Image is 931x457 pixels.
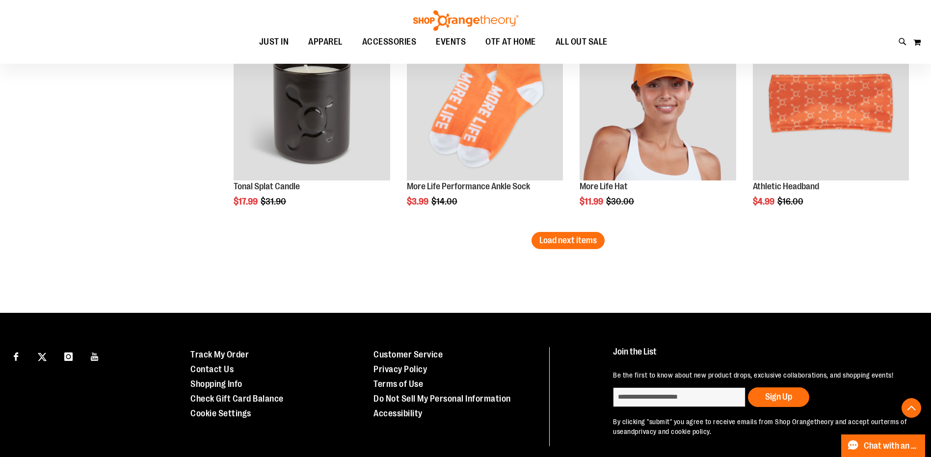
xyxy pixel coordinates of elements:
img: Product image for Tonal Splat Candle [234,25,390,180]
a: Visit our Facebook page [7,347,25,364]
span: Sign Up [765,392,792,402]
a: Shopping Info [190,379,242,389]
img: Product image for More Life Hat [580,25,736,180]
a: Athletic Headband [753,181,819,191]
p: By clicking "submit" you agree to receive emails from Shop Orangetheory and accept our and [613,417,908,436]
a: Product image for Tonal Splat CandleSALE [234,25,390,182]
span: ACCESSORIES [362,31,417,53]
span: EVENTS [436,31,466,53]
div: product [229,20,395,231]
a: Visit our Youtube page [86,347,104,364]
span: Chat with an Expert [864,441,919,451]
span: JUST IN [259,31,289,53]
a: Visit our Instagram page [60,347,77,364]
div: product [748,20,914,231]
a: Check Gift Card Balance [190,394,284,404]
button: Load next items [532,232,605,249]
img: Twitter [38,353,47,361]
a: Privacy Policy [373,364,427,374]
span: ALL OUT SALE [556,31,608,53]
span: OTF AT HOME [485,31,536,53]
a: Terms of Use [373,379,423,389]
span: $31.90 [261,197,288,206]
a: Tonal Splat Candle [234,181,300,191]
img: Product image for Athletic Headband [753,25,909,180]
a: More Life Performance Ankle Sock [407,181,530,191]
span: $17.99 [234,197,259,206]
a: Contact Us [190,364,234,374]
button: Back To Top [902,398,921,418]
a: terms of use [613,418,907,435]
span: $3.99 [407,197,430,206]
span: $14.00 [431,197,459,206]
a: Track My Order [190,350,249,359]
button: Sign Up [748,387,809,407]
div: product [575,20,741,231]
img: Product image for More Life Performance Ankle Sock [407,25,563,180]
span: $11.99 [580,197,605,206]
img: Shop Orangetheory [412,10,520,31]
span: $30.00 [606,197,636,206]
p: Be the first to know about new product drops, exclusive collaborations, and shopping events! [613,370,908,380]
a: Accessibility [373,408,423,418]
button: Chat with an Expert [841,434,926,457]
a: Customer Service [373,350,443,359]
div: product [402,20,568,231]
h4: Join the List [613,347,908,365]
input: enter email [613,387,745,407]
span: $16.00 [777,197,805,206]
span: APPAREL [308,31,343,53]
a: privacy and cookie policy. [635,428,711,435]
a: More Life Hat [580,181,628,191]
a: Product image for Athletic HeadbandSALE [753,25,909,182]
span: Load next items [539,235,597,245]
a: Cookie Settings [190,408,251,418]
a: Product image for More Life Performance Ankle SockSALE [407,25,563,182]
a: Visit our X page [34,347,51,364]
span: $4.99 [753,197,776,206]
a: Product image for More Life HatSALE [580,25,736,182]
a: Do Not Sell My Personal Information [373,394,511,404]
